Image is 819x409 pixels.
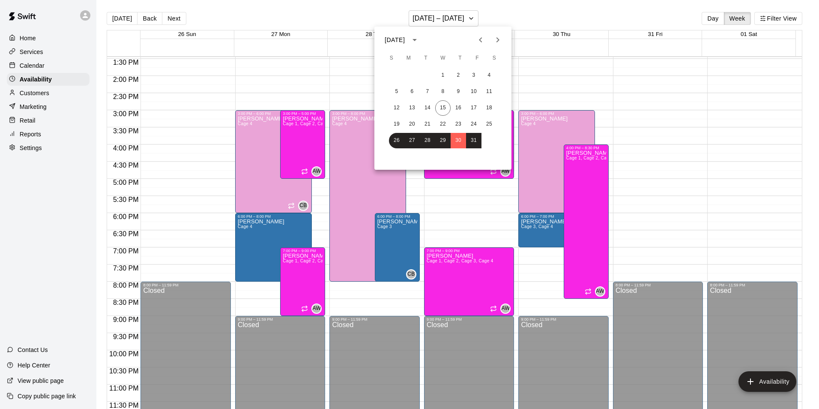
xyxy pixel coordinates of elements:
button: 31 [466,133,481,148]
span: Friday [469,50,485,67]
button: 5 [389,84,404,99]
button: 18 [481,100,497,116]
button: 12 [389,100,404,116]
span: Thursday [452,50,468,67]
button: Next month [489,31,506,48]
button: Previous month [472,31,489,48]
button: 20 [404,117,420,132]
button: 1 [435,68,451,83]
span: Monday [401,50,416,67]
button: calendar view is open, switch to year view [407,33,422,47]
button: 24 [466,117,481,132]
button: 22 [435,117,451,132]
button: 27 [404,133,420,148]
button: 3 [466,68,481,83]
button: 2 [451,68,466,83]
span: Sunday [384,50,399,67]
button: 16 [451,100,466,116]
button: 7 [420,84,435,99]
button: 11 [481,84,497,99]
span: Tuesday [418,50,433,67]
button: 28 [420,133,435,148]
button: 25 [481,117,497,132]
button: 10 [466,84,481,99]
button: 6 [404,84,420,99]
button: 21 [420,117,435,132]
button: 14 [420,100,435,116]
div: [DATE] [385,36,405,45]
span: Saturday [487,50,502,67]
button: 13 [404,100,420,116]
button: 30 [451,133,466,148]
span: Wednesday [435,50,451,67]
button: 17 [466,100,481,116]
button: 26 [389,133,404,148]
button: 19 [389,117,404,132]
button: 9 [451,84,466,99]
button: 4 [481,68,497,83]
button: 29 [435,133,451,148]
button: 15 [435,100,451,116]
button: 8 [435,84,451,99]
button: 23 [451,117,466,132]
